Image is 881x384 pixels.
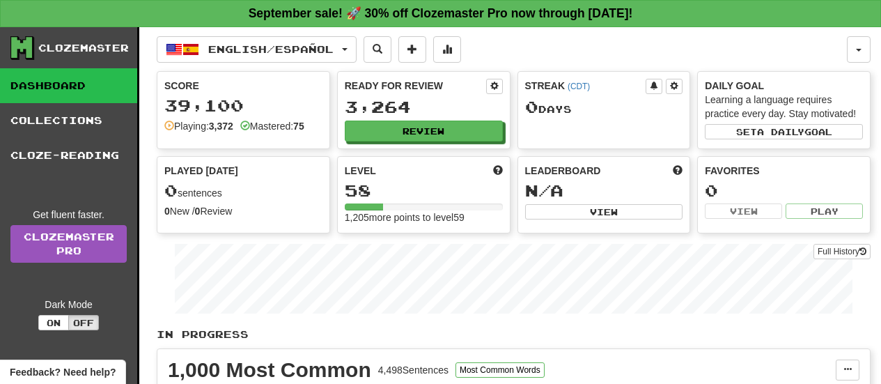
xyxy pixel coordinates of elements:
div: Streak [525,79,646,93]
a: (CDT) [568,82,590,91]
span: English / Español [208,43,334,55]
button: On [38,315,69,330]
button: Add sentence to collection [398,36,426,63]
div: 0 [705,182,863,199]
span: Played [DATE] [164,164,238,178]
span: N/A [525,181,563,200]
button: Review [345,121,503,141]
div: Daily Goal [705,79,863,93]
p: In Progress [157,328,871,341]
div: 58 [345,182,503,199]
div: 3,264 [345,98,503,116]
span: Leaderboard [525,164,601,178]
div: Favorites [705,164,863,178]
div: 1,000 Most Common [168,360,371,381]
span: a daily [757,127,804,137]
strong: 3,372 [209,121,233,132]
div: 4,498 Sentences [378,363,449,377]
button: View [525,204,683,220]
div: Get fluent faster. [10,208,127,222]
span: 0 [164,181,178,200]
div: Playing: [164,119,233,133]
span: Score more points to level up [493,164,503,178]
button: Play [786,203,863,219]
a: ClozemasterPro [10,225,127,263]
button: Search sentences [364,36,391,63]
span: Open feedback widget [10,365,116,379]
strong: 75 [293,121,304,132]
div: Ready for Review [345,79,486,93]
button: Most Common Words [455,362,545,378]
div: 1,205 more points to level 59 [345,210,503,224]
div: Dark Mode [10,298,127,312]
button: More stats [433,36,461,63]
button: Seta dailygoal [705,124,863,139]
strong: September sale! 🚀 30% off Clozemaster Pro now through [DATE]! [249,6,633,20]
button: Off [68,315,99,330]
div: 39,100 [164,97,322,114]
div: New / Review [164,204,322,218]
div: Mastered: [240,119,304,133]
div: Day s [525,98,683,116]
button: English/Español [157,36,357,63]
button: Full History [813,244,871,259]
span: This week in points, UTC [673,164,683,178]
strong: 0 [195,206,201,217]
div: Score [164,79,322,93]
div: sentences [164,182,322,200]
span: 0 [525,97,538,116]
strong: 0 [164,206,170,217]
button: View [705,203,782,219]
div: Learning a language requires practice every day. Stay motivated! [705,93,863,121]
div: Clozemaster [38,41,129,55]
span: Level [345,164,376,178]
